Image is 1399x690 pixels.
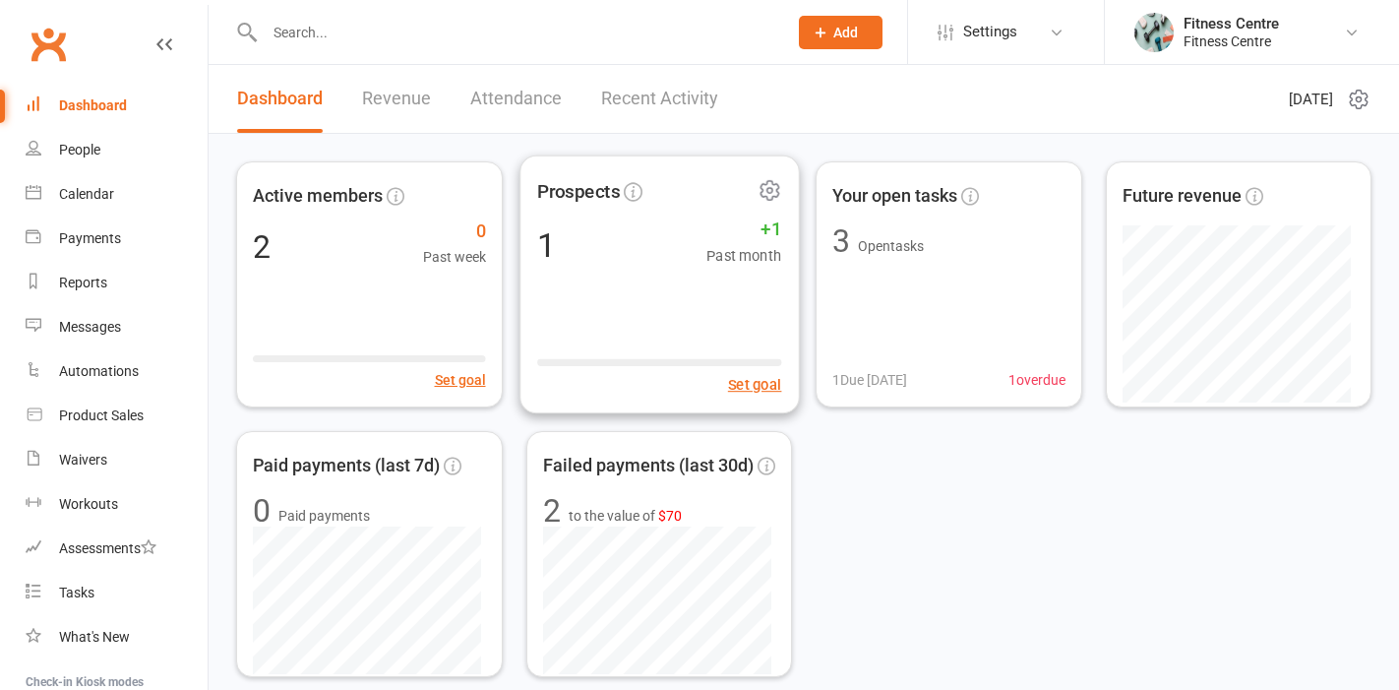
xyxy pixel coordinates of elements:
[26,84,208,128] a: Dashboard
[1008,369,1065,391] span: 1 overdue
[253,231,271,263] div: 2
[59,230,121,246] div: Payments
[26,394,208,438] a: Product Sales
[59,540,156,556] div: Assessments
[26,615,208,659] a: What's New
[253,182,383,211] span: Active members
[832,369,907,391] span: 1 Due [DATE]
[362,65,431,133] a: Revenue
[832,182,957,211] span: Your open tasks
[26,217,208,261] a: Payments
[59,319,121,335] div: Messages
[658,508,682,524] span: $70
[59,408,144,423] div: Product Sales
[253,495,271,527] div: 0
[59,496,118,512] div: Workouts
[59,142,100,157] div: People
[470,65,562,133] a: Attendance
[59,97,127,113] div: Dashboard
[26,571,208,615] a: Tasks
[832,225,850,257] div: 3
[543,452,754,480] span: Failed payments (last 30d)
[26,261,208,305] a: Reports
[59,585,94,600] div: Tasks
[259,19,773,46] input: Search...
[963,10,1017,54] span: Settings
[537,176,620,206] span: Prospects
[727,373,781,397] button: Set goal
[569,505,682,527] span: to the value of
[59,452,107,468] div: Waivers
[1123,182,1242,211] span: Future revenue
[423,218,486,246] span: 0
[1184,15,1279,32] div: Fitness Centre
[24,20,73,69] a: Clubworx
[537,228,556,262] div: 1
[858,238,924,254] span: Open tasks
[237,65,323,133] a: Dashboard
[26,128,208,172] a: People
[601,65,718,133] a: Recent Activity
[26,172,208,217] a: Calendar
[26,305,208,349] a: Messages
[833,25,858,40] span: Add
[26,438,208,482] a: Waivers
[59,275,107,290] div: Reports
[435,369,486,391] button: Set goal
[59,363,139,379] div: Automations
[705,215,781,244] span: +1
[26,349,208,394] a: Automations
[59,186,114,202] div: Calendar
[705,244,781,268] span: Past month
[1184,32,1279,50] div: Fitness Centre
[59,629,130,645] div: What's New
[543,495,561,527] div: 2
[423,246,486,268] span: Past week
[1289,88,1333,111] span: [DATE]
[26,527,208,571] a: Assessments
[253,452,440,480] span: Paid payments (last 7d)
[278,505,370,527] span: Paid payments
[799,16,882,49] button: Add
[1134,13,1174,52] img: thumb_image1757568851.png
[26,482,208,527] a: Workouts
